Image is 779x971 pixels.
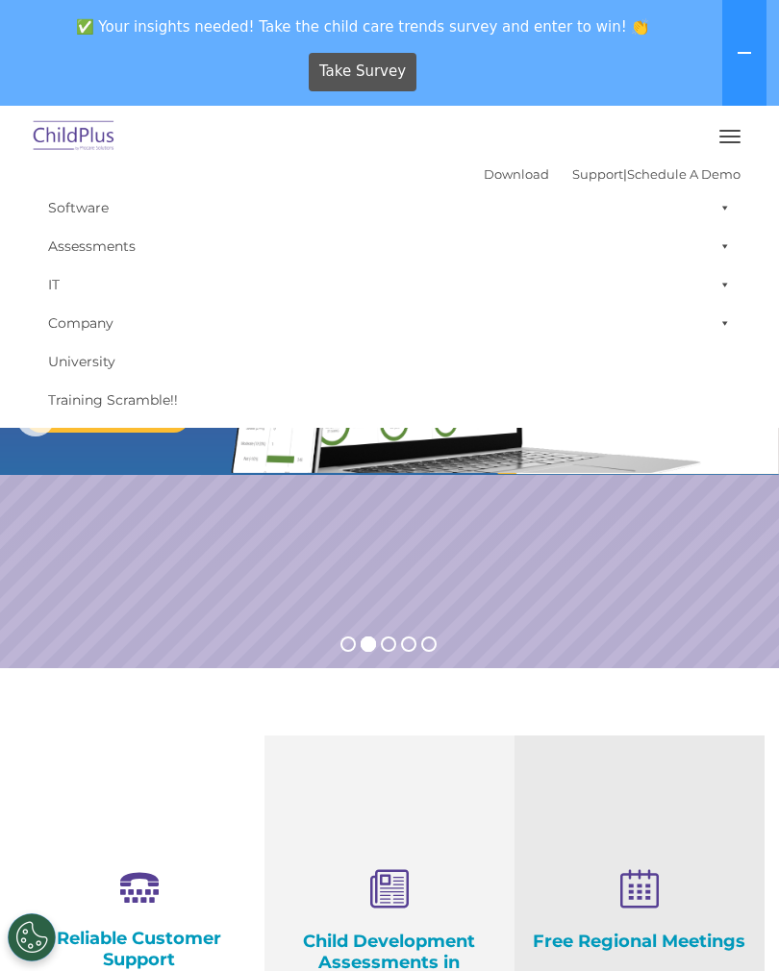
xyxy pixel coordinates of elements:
span: ✅ Your insights needed! Take the child care trends survey and enter to win! 👏 [8,8,718,45]
a: Assessments [38,227,741,265]
h4: Free Regional Meetings [529,931,750,952]
a: Training Scramble!! [38,381,741,419]
span: Take Survey [319,55,406,88]
font: | [484,166,741,182]
a: Take Survey [309,53,417,91]
h4: Reliable Customer Support [29,928,250,970]
a: University [38,342,741,381]
a: Support [572,166,623,182]
a: Company [38,304,741,342]
a: IT [38,265,741,304]
a: Download [484,166,549,182]
a: Schedule A Demo [627,166,741,182]
a: Software [38,188,741,227]
img: ChildPlus by Procare Solutions [29,114,119,160]
button: Cookies Settings [8,913,56,961]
